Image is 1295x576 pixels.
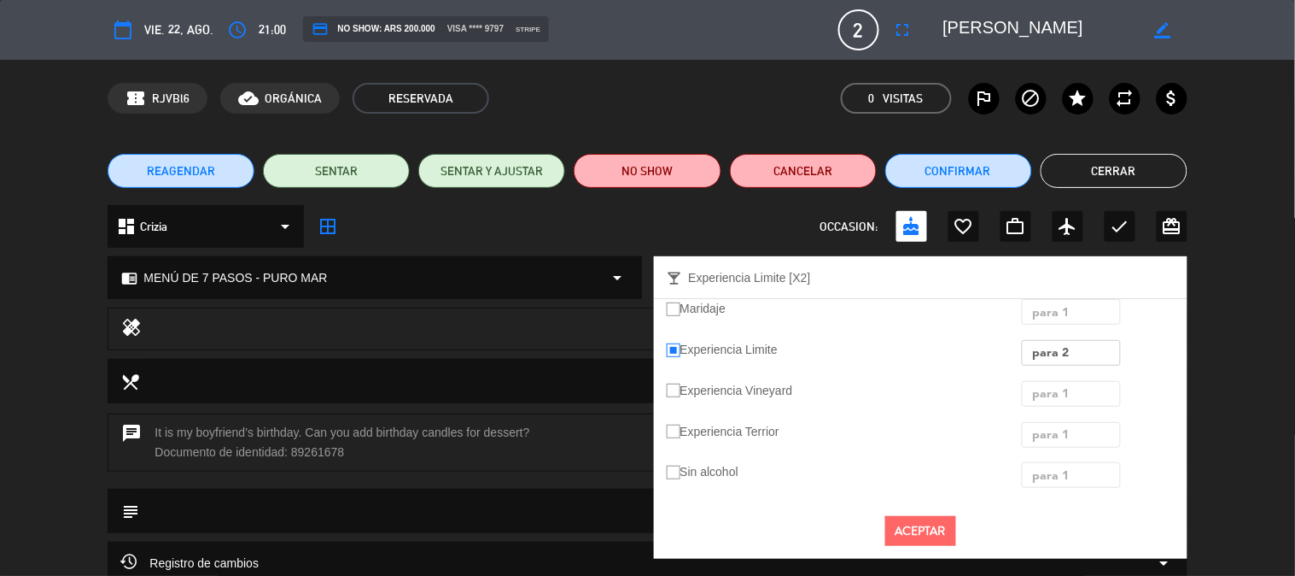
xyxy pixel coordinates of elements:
button: SENTAR Y AJUSTAR [418,154,565,188]
button: fullscreen [888,15,919,45]
i: attach_money [1162,88,1182,109]
button: Cancelar [730,154,877,188]
button: Cerrar [1041,154,1187,188]
i: access_time [227,20,248,40]
span: MENÚ DE 7 PASOS - PURO MAR [143,268,327,288]
em: Visitas [884,89,924,109]
i: calendar_today [113,20,133,40]
button: Confirmar [885,154,1032,188]
i: healing [121,317,142,341]
span: para 2 [1032,344,1069,363]
span: 0 [869,89,875,109]
i: arrow_drop_down [1154,553,1175,573]
span: Registro de cambios [120,553,259,573]
i: star [1068,88,1088,109]
i: arrow_drop_down [275,216,295,237]
span: OCCASION: [820,217,878,237]
label: Experiencia Terrior [667,422,779,442]
i: local_bar [667,270,683,286]
i: dashboard [116,216,137,237]
i: fullscreen [893,20,913,40]
span: para 1 [1032,426,1069,445]
span: NO SHOW: ARS 200.000 [312,21,435,38]
i: outlined_flag [974,88,995,109]
i: local_dining [120,372,139,391]
i: subject [120,502,139,520]
label: Sin alcohol [667,462,739,482]
span: 21:00 [259,20,286,40]
span: vie. 22, ago. [144,20,213,40]
button: SENTAR [263,154,410,188]
span: Experiencia Limite [X2] [689,268,811,288]
label: Experiencia Vineyard [667,381,793,401]
span: ORGÁNICA [265,89,322,109]
i: border_color [1154,22,1170,38]
i: repeat [1115,88,1135,109]
i: border_all [318,216,338,237]
span: RESERVADA [353,83,489,114]
i: chat [121,423,142,462]
i: cloud_done [238,88,259,109]
button: calendar_today [108,15,138,45]
i: chrome_reader_mode [121,270,137,286]
i: airplanemode_active [1058,216,1078,237]
span: stripe [516,24,540,35]
button: access_time [222,15,253,45]
label: Maridaje [667,299,726,319]
i: arrow_drop_down [608,267,628,288]
span: para 1 [1032,303,1069,323]
i: block [1021,88,1041,109]
label: Experiencia Limite [667,340,778,360]
span: REAGENDAR [147,162,215,180]
i: cake [901,216,922,237]
div: It is my boyfriend’s birthday. Can you add birthday candles for dessert? Documento de identidad: ... [108,414,1187,472]
i: check [1110,216,1130,237]
button: REAGENDAR [108,154,254,188]
i: work_outline [1006,216,1026,237]
span: para 1 [1032,385,1069,404]
i: card_giftcard [1162,216,1182,237]
span: confirmation_number [125,88,146,109]
i: credit_card [312,21,329,38]
span: para 1 [1032,467,1069,486]
button: NO SHOW [574,154,720,188]
span: 2 [838,9,879,50]
button: Aceptar [885,516,956,546]
span: RJVBl6 [152,89,190,109]
span: Crizia [140,217,167,237]
i: favorite_border [954,216,974,237]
